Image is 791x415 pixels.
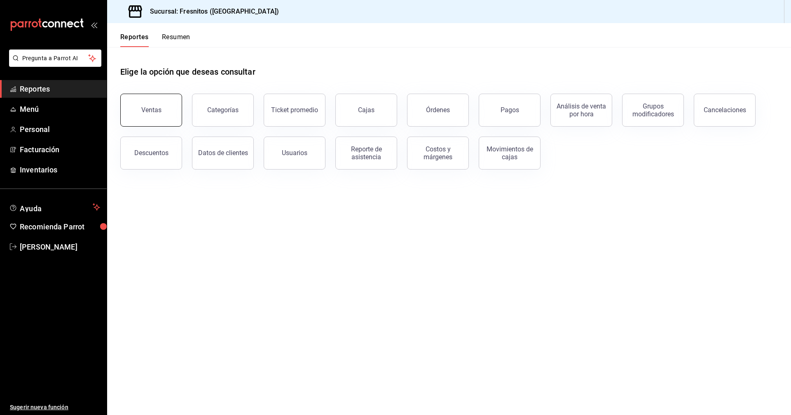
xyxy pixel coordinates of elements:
[20,221,100,232] span: Recomienda Parrot
[120,66,255,78] h1: Elige la opción que deseas consultar
[556,102,607,118] div: Análisis de venta por hora
[120,137,182,170] button: Descuentos
[192,137,254,170] button: Datos de clientes
[120,33,149,47] button: Reportes
[407,137,469,170] button: Costos y márgenes
[20,164,100,175] span: Inventarios
[162,33,190,47] button: Resumen
[358,106,374,114] div: Cajas
[484,145,535,161] div: Movimientos de cajas
[407,94,469,127] button: Órdenes
[20,241,100,252] span: [PERSON_NAME]
[134,149,168,157] div: Descuentos
[501,106,519,114] div: Pagos
[282,149,307,157] div: Usuarios
[264,137,325,170] button: Usuarios
[426,106,450,114] div: Órdenes
[694,94,756,127] button: Cancelaciones
[22,54,89,63] span: Pregunta a Parrot AI
[6,60,101,68] a: Pregunta a Parrot AI
[20,124,100,135] span: Personal
[143,7,279,17] h3: Sucursal: Fresnitos ([GEOGRAPHIC_DATA])
[9,50,101,67] button: Pregunta a Parrot AI
[627,102,679,118] div: Grupos modificadores
[141,106,161,114] div: Ventas
[479,94,541,127] button: Pagos
[20,104,100,115] span: Menú
[20,83,100,94] span: Reportes
[192,94,254,127] button: Categorías
[341,145,392,161] div: Reporte de asistencia
[198,149,248,157] div: Datos de clientes
[704,106,746,114] div: Cancelaciones
[20,144,100,155] span: Facturación
[550,94,612,127] button: Análisis de venta por hora
[412,145,463,161] div: Costos y márgenes
[20,202,89,212] span: Ayuda
[120,94,182,127] button: Ventas
[335,137,397,170] button: Reporte de asistencia
[91,21,97,28] button: open_drawer_menu
[271,106,318,114] div: Ticket promedio
[479,137,541,170] button: Movimientos de cajas
[207,106,239,114] div: Categorías
[120,33,190,47] div: navigation tabs
[335,94,397,127] button: Cajas
[622,94,684,127] button: Grupos modificadores
[264,94,325,127] button: Ticket promedio
[10,403,100,412] span: Sugerir nueva función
